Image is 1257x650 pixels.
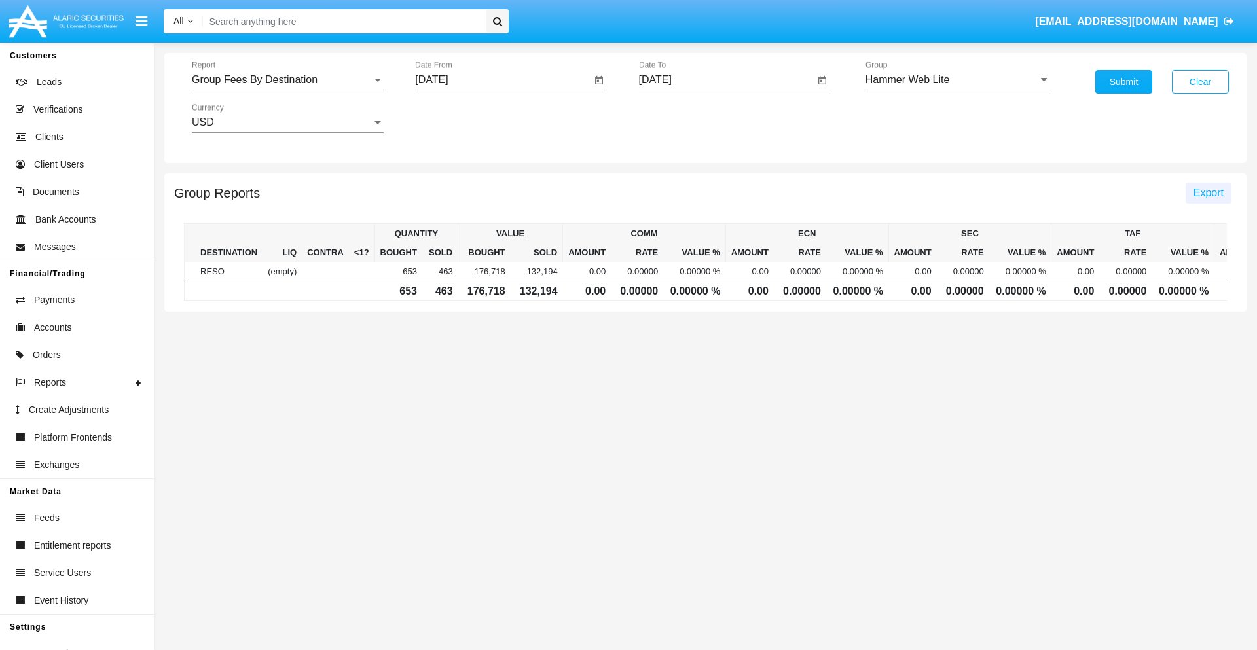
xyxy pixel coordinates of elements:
span: Verifications [33,103,82,117]
span: Event History [34,594,88,607]
th: RATE [611,243,663,262]
td: 0.00000 % [826,281,888,301]
td: 0.00 [1051,281,1100,301]
a: All [164,14,203,28]
td: RESO [195,262,263,281]
td: 0.00000 % [989,262,1051,281]
th: Sold [422,243,458,262]
td: 0.00000 [1099,281,1152,301]
td: 653 [374,281,422,301]
th: Bought [374,243,422,262]
th: VALUE [458,224,563,244]
span: Export [1193,187,1224,198]
td: 0.00 [563,281,611,301]
span: [EMAIL_ADDRESS][DOMAIN_NAME] [1035,16,1218,27]
th: RATE [1099,243,1152,262]
span: Create Adjustments [29,403,109,417]
th: VALUE % [826,243,888,262]
span: All [173,16,184,26]
th: ECN [725,224,888,244]
th: VALUE % [663,243,725,262]
button: Open calendar [814,73,830,88]
span: Entitlement reports [34,539,111,552]
span: Payments [34,293,75,307]
td: 0.00000 [611,281,663,301]
td: 0.00000 [1099,262,1152,281]
th: VALUE % [1152,243,1214,262]
button: Submit [1095,70,1152,94]
td: 0.00000 % [989,281,1051,301]
td: 0.00000 [937,262,989,281]
h5: Group Reports [174,188,260,198]
th: COMM [563,224,726,244]
span: Accounts [34,321,72,334]
th: RATE [774,243,826,262]
td: 0.00000 % [663,281,725,301]
th: CONTRA [302,224,349,262]
span: Documents [33,185,79,199]
td: 176,718 [458,262,511,281]
th: SEC [888,224,1051,244]
th: VALUE % [989,243,1051,262]
span: Reports [34,376,66,389]
th: Sold [511,243,563,262]
td: 176,718 [458,281,511,301]
th: DESTINATION [195,224,263,262]
td: 0.00 [888,262,937,281]
span: Clients [35,130,64,144]
input: Search [203,9,482,33]
span: Platform Frontends [34,431,112,444]
td: 0.00 [888,281,937,301]
span: Feeds [34,511,60,525]
span: USD [192,117,214,128]
td: 0.00 [563,262,611,281]
th: RATE [937,243,989,262]
th: AMOUNT [563,243,611,262]
a: [EMAIL_ADDRESS][DOMAIN_NAME] [1029,3,1241,40]
td: 463 [422,262,458,281]
td: 463 [422,281,458,301]
th: Bought [458,243,511,262]
td: 0.00000 [937,281,989,301]
th: <1? [349,224,374,262]
td: 0.00000 % [1152,262,1214,281]
td: 132,194 [511,281,563,301]
td: 0.00000 [611,262,663,281]
span: Service Users [34,566,91,580]
th: TAF [1051,224,1214,244]
th: QUANTITY [374,224,458,244]
span: Leads [37,75,62,89]
th: AMOUNT [725,243,774,262]
td: 0.00 [725,281,774,301]
button: Export [1186,183,1231,204]
button: Open calendar [591,73,607,88]
th: AMOUNT [1051,243,1100,262]
span: Group Fees By Destination [192,74,318,85]
td: 0.00000 % [1152,281,1214,301]
span: Exchanges [34,458,79,472]
td: (empty) [263,262,302,281]
th: AMOUNT [888,243,937,262]
span: Messages [34,240,76,254]
button: Clear [1172,70,1229,94]
td: 0.00 [1051,262,1100,281]
th: LIQ [263,224,302,262]
td: 0.00 [725,262,774,281]
td: 132,194 [511,262,563,281]
img: Logo image [7,2,126,41]
td: 653 [374,262,422,281]
span: Bank Accounts [35,213,96,226]
span: Client Users [34,158,84,172]
td: 0.00000 [774,281,826,301]
span: Orders [33,348,61,362]
td: 0.00000 [774,262,826,281]
td: 0.00000 % [663,262,725,281]
td: 0.00000 % [826,262,888,281]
